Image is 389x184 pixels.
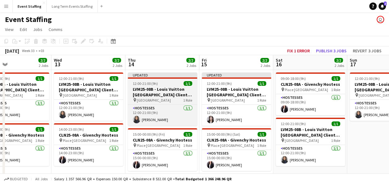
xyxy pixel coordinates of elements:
div: 2 Jobs [113,63,122,68]
div: +03 [38,48,44,53]
span: 12:00-21:00 (9h) [133,81,158,86]
span: Jobs [33,27,42,32]
span: Sun [350,57,357,63]
span: 1 Role [109,93,118,98]
h3: CLN25-08A - Givenchy Hostess [128,137,197,143]
app-job-card: 09:00-18:00 (9h)1/1CLN25-08A - Givenchy Hostess Place [GEOGRAPHIC_DATA]1 RoleHostesses1/109:00-18... [276,72,345,115]
span: Edit [20,27,27,32]
h3: CLN25-08A - Givenchy Hostess [276,81,345,87]
app-card-role: Hostesses1/112:00-21:00 (9h)[PERSON_NAME] [54,100,123,121]
span: Comms [49,27,63,32]
span: 1/1 [257,81,266,86]
span: 1/1 [184,81,192,86]
span: 17 [349,61,357,68]
span: 2 [384,2,387,6]
span: 1 Role [35,93,44,98]
span: 12:00-21:00 (9h) [59,76,84,81]
h3: LVM25-08B - Louis Vuitton [GEOGRAPHIC_DATA] Client Advisor [276,127,345,138]
div: 2 Jobs [39,63,48,68]
span: 15:00-00:00 (9h) (Sat) [207,132,240,137]
app-job-card: 14:00-23:00 (9h)1/1CLN25-08A - Givenchy Hostess Place [GEOGRAPHIC_DATA]1 RoleHostesses1/114:00-23... [54,123,123,166]
button: Revert 3 jobs [350,47,384,55]
app-card-role: Hostesses1/109:00-18:00 (9h)[PERSON_NAME] [276,94,345,115]
span: Budgeted [10,177,28,181]
h1: Event Staffing [5,15,52,24]
span: 1/1 [36,127,44,132]
span: [GEOGRAPHIC_DATA] [63,93,97,98]
span: [GEOGRAPHIC_DATA] [211,98,245,103]
span: 1 Role [183,143,192,148]
button: Publish 3 jobs [313,47,349,55]
h3: CLN25-08A - Givenchy Hostess [54,132,123,138]
a: Jobs [31,25,45,33]
h3: CLN25-08A - Givenchy Hostess [202,137,271,143]
span: Fri [202,57,207,63]
span: 2/2 [38,58,47,63]
span: 1 Role [183,98,192,103]
span: 1/1 [331,121,340,126]
div: Updated12:00-21:00 (9h)1/1LVM25-08B - Louis Vuitton [GEOGRAPHIC_DATA] Client Advisor [GEOGRAPHIC_... [202,72,271,126]
app-job-card: 12:00-21:00 (9h)1/1LVM25-08B - Louis Vuitton [GEOGRAPHIC_DATA] Client Advisor [GEOGRAPHIC_DATA]1 ... [54,72,123,121]
span: Sat [276,57,283,63]
span: 12:00-21:00 (9h) [355,76,380,81]
span: 1 Role [257,98,266,103]
a: 2 [378,2,386,10]
div: [DATE] [5,48,19,54]
span: [GEOGRAPHIC_DATA] [137,98,171,103]
span: 13 [53,61,62,68]
app-job-card: 15:00-00:00 (9h) (Sat)1/1CLN25-08A - Givenchy Hostess Place [GEOGRAPHIC_DATA]1 RoleHostesses1/115... [202,128,271,171]
span: 2/2 [260,58,269,63]
app-card-role: Hostesses1/115:00-00:00 (9h)[PERSON_NAME] [128,150,197,171]
span: 12:00-21:00 (9h) [207,81,232,86]
app-card-role: Hostesses1/115:00-00:00 (9h)[PERSON_NAME] [202,150,271,171]
app-job-card: 12:00-21:00 (9h)1/1LVM25-08B - Louis Vuitton [GEOGRAPHIC_DATA] Client Advisor [GEOGRAPHIC_DATA]1 ... [276,118,345,166]
div: 2 Jobs [335,63,344,68]
span: Place [GEOGRAPHIC_DATA] [63,138,106,143]
button: Event Staffing [13,0,47,12]
h3: LVM25-08B - Louis Vuitton [GEOGRAPHIC_DATA] Client Advisor [202,86,271,98]
span: View [5,27,14,32]
span: 1 Role [331,87,340,92]
app-card-role: Hostesses1/112:00-21:00 (9h)[PERSON_NAME] [202,105,271,126]
a: Edit [17,25,29,33]
span: Week 33 [20,48,36,53]
app-card-role: Hostesses1/112:00-21:00 (9h)[PERSON_NAME] [276,145,345,166]
span: All jobs [34,177,49,181]
h3: LVM25-08B - Louis Vuitton [GEOGRAPHIC_DATA] Client Advisor [54,81,123,93]
span: 15 [201,61,207,68]
span: 15:00-00:00 (9h) (Fri) [133,132,165,137]
span: Place [GEOGRAPHIC_DATA] [285,87,328,92]
div: 2 Jobs [261,63,270,68]
span: 12:00-21:00 (9h) [281,121,306,126]
span: 09:00-18:00 (9h) [281,76,306,81]
button: Budgeted [3,176,29,182]
span: 2/2 [334,58,343,63]
span: 16 [275,61,283,68]
span: Place [GEOGRAPHIC_DATA] [211,143,254,148]
div: Updated [202,72,271,77]
a: Comms [46,25,65,33]
app-user-avatar: Events Staffing Team [377,16,384,23]
span: 1 Role [331,138,340,143]
app-job-card: Updated12:00-21:00 (9h)1/1LVM25-08B - Louis Vuitton [GEOGRAPHIC_DATA] Client Advisor [GEOGRAPHIC_... [128,72,197,126]
a: View [2,25,16,33]
span: [GEOGRAPHIC_DATA] [285,138,319,143]
app-card-role: Hostesses1/114:00-23:00 (9h)[PERSON_NAME] [54,145,123,166]
button: Fix 1 error [285,47,312,55]
span: Wed [54,57,62,63]
span: 1 Role [257,143,266,148]
div: Updated [128,72,197,77]
span: 2/2 [186,58,195,63]
app-job-card: 15:00-00:00 (9h) (Fri)1/1CLN25-08A - Givenchy Hostess Place [GEOGRAPHIC_DATA]1 RoleHostesses1/115... [128,128,197,171]
span: 2/2 [112,58,121,63]
span: 14:00-23:00 (9h) [59,127,84,132]
h3: LVM25-08B - Louis Vuitton [GEOGRAPHIC_DATA] Client Advisor [128,86,197,98]
span: 14 [127,61,136,68]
